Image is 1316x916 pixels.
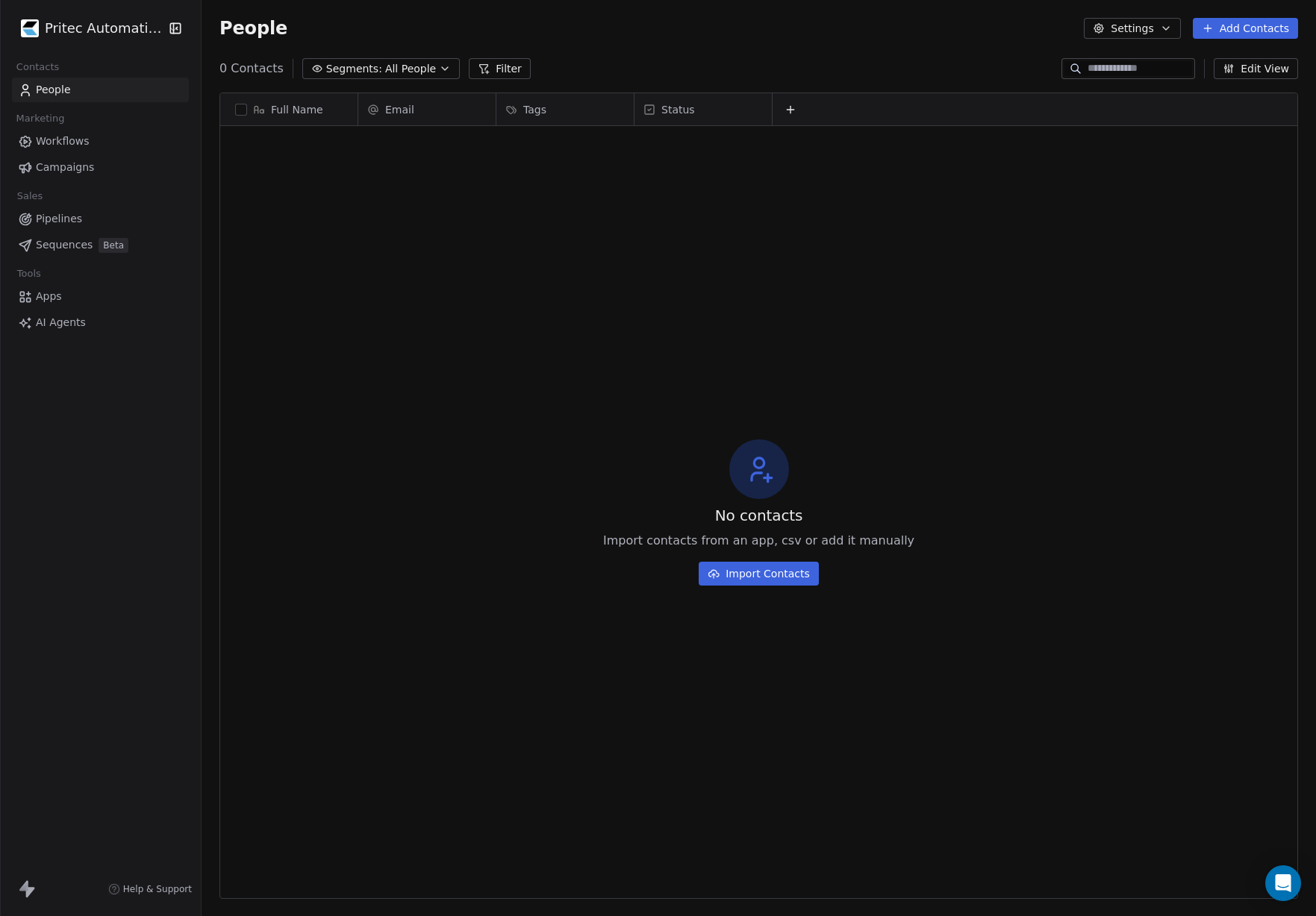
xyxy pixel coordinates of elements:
div: Status [634,93,772,125]
a: Apps [12,284,189,309]
span: Import contacts from an app, csv or add it manually [603,532,914,550]
span: People [36,82,71,98]
span: No contacts [715,505,803,526]
a: Help & Support [108,883,192,895]
a: People [12,78,189,102]
span: Status [661,102,695,117]
span: Contacts [10,56,66,78]
span: Segments: [326,61,382,77]
a: AI Agents [12,310,189,335]
span: Tools [10,263,47,285]
button: Add Contacts [1193,18,1298,39]
div: grid [358,126,1299,864]
a: Campaigns [12,155,189,180]
span: 0 Contacts [219,60,284,78]
img: b646f82e.png [21,19,39,37]
span: Apps [36,289,62,304]
div: Email [358,93,496,125]
span: Beta [99,238,128,253]
button: Settings [1084,18,1180,39]
button: Import Contacts [699,562,819,586]
span: Sales [10,185,49,207]
span: AI Agents [36,315,86,330]
a: Pipelines [12,207,189,231]
span: Tags [523,102,546,117]
button: Edit View [1214,58,1298,79]
span: People [219,17,287,40]
button: Pritec Automation [18,16,159,41]
button: Filter [469,58,531,79]
span: Marketing [10,107,71,130]
a: Import Contacts [699,556,819,586]
div: Full Name [220,93,358,125]
a: Workflows [12,129,189,154]
div: grid [220,126,358,864]
span: Campaigns [36,160,94,175]
a: SequencesBeta [12,233,189,257]
span: Sequences [36,237,93,253]
span: Help & Support [123,883,192,895]
div: Tags [496,93,634,125]
span: All People [385,61,436,77]
span: Workflows [36,134,90,149]
span: Full Name [271,102,323,117]
span: Pipelines [36,211,82,227]
div: Open Intercom Messenger [1265,865,1301,901]
span: Pritec Automation [45,19,164,38]
span: Email [385,102,414,117]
